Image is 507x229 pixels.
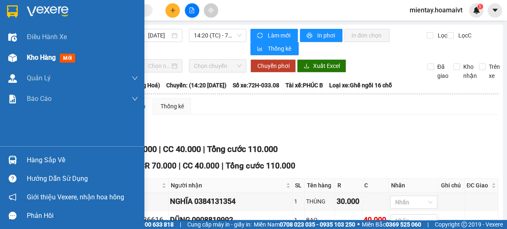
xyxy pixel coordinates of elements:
[391,181,436,190] div: Nhãn
[27,73,51,83] span: Quản Lý
[477,4,483,9] sup: 1
[208,7,214,13] span: aim
[166,81,226,90] span: Chuyến: (14:20 [DATE])
[294,215,303,224] div: 1
[27,173,138,185] div: Hướng dẫn sử dụng
[233,81,279,90] span: Số xe: 72H-033.08
[140,161,177,171] span: CR 70.000
[473,7,480,14] img: icon-new-feature
[250,42,299,55] button: bar-chartThống kê
[491,7,499,14] span: caret-down
[427,220,429,229] span: |
[27,93,52,104] span: Báo cáo
[9,175,17,182] span: question-circle
[27,54,56,61] span: Kho hàng
[148,61,170,70] input: Chọn ngày
[7,5,18,18] img: logo-vxr
[9,212,17,220] span: message
[460,62,480,80] span: Kho nhận
[8,156,17,164] img: warehouse-icon
[185,3,199,18] button: file-add
[187,220,252,229] span: Cung cấp máy in - giấy in:
[434,31,452,40] span: Lọc R
[305,179,335,192] th: Tên hàng
[27,154,138,166] div: Hàng sắp về
[27,210,138,222] div: Phản hồi
[194,29,242,42] span: 14:20 (TC) - 72H-033.08
[170,214,292,226] div: DŨNG 0908819992
[434,62,452,80] span: Đã giao
[357,223,360,226] span: ⚪️
[297,59,346,72] button: downloadXuất Excel
[171,181,285,190] span: Người nhận
[222,161,224,171] span: |
[403,5,469,15] span: mientay.hoamaivt
[183,161,219,171] span: CC 40.000
[293,179,304,192] th: SL
[285,81,323,90] span: Tài xế: PHÚC B
[254,220,355,229] span: Miền Nam
[148,31,170,40] input: 13/08/2025
[8,74,17,83] img: warehouse-icon
[363,214,387,226] div: 40.000
[250,59,296,72] button: Chuyển phơi
[344,29,389,42] button: In đơn chọn
[461,222,467,227] span: copyright
[170,7,176,13] span: plus
[304,63,309,70] span: download
[317,31,336,40] span: In phơi
[180,220,181,229] span: |
[306,215,334,224] div: BAO
[9,193,17,201] span: notification
[307,33,314,39] span: printer
[170,196,292,207] div: NGHĨA 0384131354
[138,221,174,228] strong: 1900 633 818
[27,32,67,42] span: Điều hành xe
[280,221,355,228] strong: 0708 023 035 - 0935 103 250
[313,61,340,70] span: Xuất Excel
[329,81,392,90] span: Loại xe: Ghế ngồi 16 chỗ
[362,179,389,192] th: C
[194,60,242,72] span: Chọn chuyến
[189,7,195,13] span: file-add
[479,4,481,9] span: 1
[207,144,277,154] span: Tổng cước 110.000
[203,144,205,154] span: |
[160,102,184,111] div: Thống kê
[257,46,264,52] span: bar-chart
[60,54,75,63] span: mới
[27,192,124,202] span: Giới thiệu Vexere, nhận hoa hồng
[267,31,291,40] span: Làm mới
[294,197,303,206] div: 1
[132,75,138,82] span: down
[8,95,17,103] img: solution-icon
[336,196,360,207] div: 30.000
[8,33,17,42] img: warehouse-icon
[158,144,160,154] span: |
[362,220,421,229] span: Miền Bắc
[204,3,218,18] button: aim
[300,29,342,42] button: printerIn phơi
[267,44,292,53] span: Thống kê
[132,96,138,102] span: down
[386,221,421,228] strong: 0369 525 060
[257,33,264,39] span: sync
[488,3,502,18] button: caret-down
[335,179,362,192] th: R
[250,29,298,42] button: syncLàm mới
[486,62,503,80] span: Trên xe
[226,161,295,171] span: Tổng cước 110.000
[165,3,180,18] button: plus
[455,31,473,40] span: Lọc C
[8,54,17,62] img: warehouse-icon
[467,181,490,190] span: ĐC Giao
[306,197,334,206] div: THÙNG
[163,144,200,154] span: CC 40.000
[439,179,465,192] th: Ghi chú
[179,161,181,171] span: |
